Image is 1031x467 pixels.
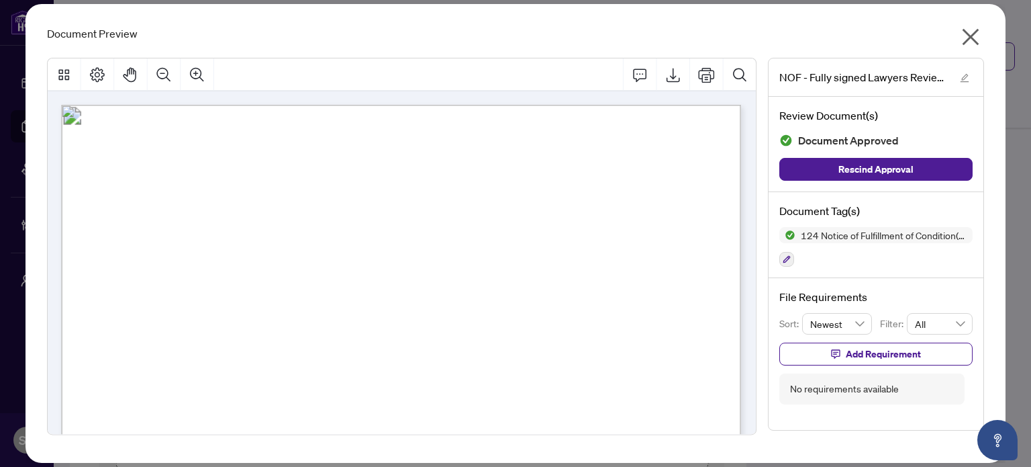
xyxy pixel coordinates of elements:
button: Rescind Approval [779,158,973,181]
span: Document Approved [798,132,899,150]
img: Status Icon [779,227,795,243]
button: Open asap [977,420,1018,460]
span: Add Requirement [846,343,921,365]
span: 124 Notice of Fulfillment of Condition(s) - Agreement of Purchase and Sale [795,230,973,240]
h4: Document Tag(s) [779,203,973,219]
p: Filter: [880,316,907,331]
h4: Review Document(s) [779,108,973,124]
span: All [915,314,965,334]
span: Newest [810,314,864,334]
span: NOF - Fully signed Lawyers Review - [STREET_ADDRESS]pdf [779,69,947,85]
p: Sort: [779,316,803,331]
h4: File Requirements [779,289,973,305]
div: No requirements available [790,382,899,396]
span: Rescind Approval [838,159,914,180]
button: Add Requirement [779,343,973,366]
img: Document Status [779,134,793,147]
div: Document Preview [47,26,983,42]
span: close [960,26,981,48]
span: edit [960,73,969,83]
